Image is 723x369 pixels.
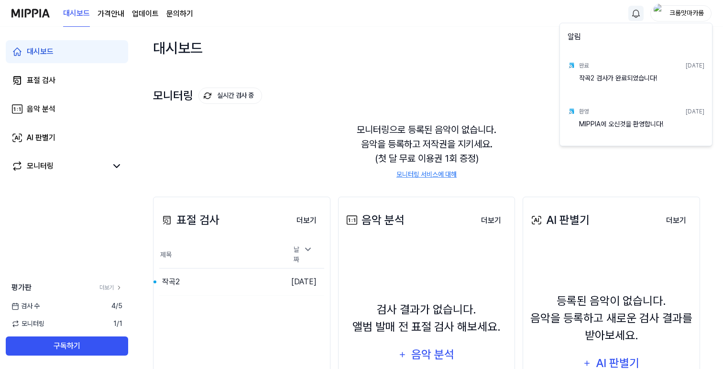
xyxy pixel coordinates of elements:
div: 알림 [562,25,710,52]
div: 환영 [579,107,589,116]
div: MIPPIA에 오신것을 환영합니다! [579,119,704,138]
div: [DATE] [686,107,704,116]
div: [DATE] [686,61,704,70]
div: 작곡2 검사가 완료되었습니다! [579,73,704,92]
img: test result icon [568,108,575,115]
img: test result icon [568,62,575,69]
div: 완료 [579,61,589,70]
